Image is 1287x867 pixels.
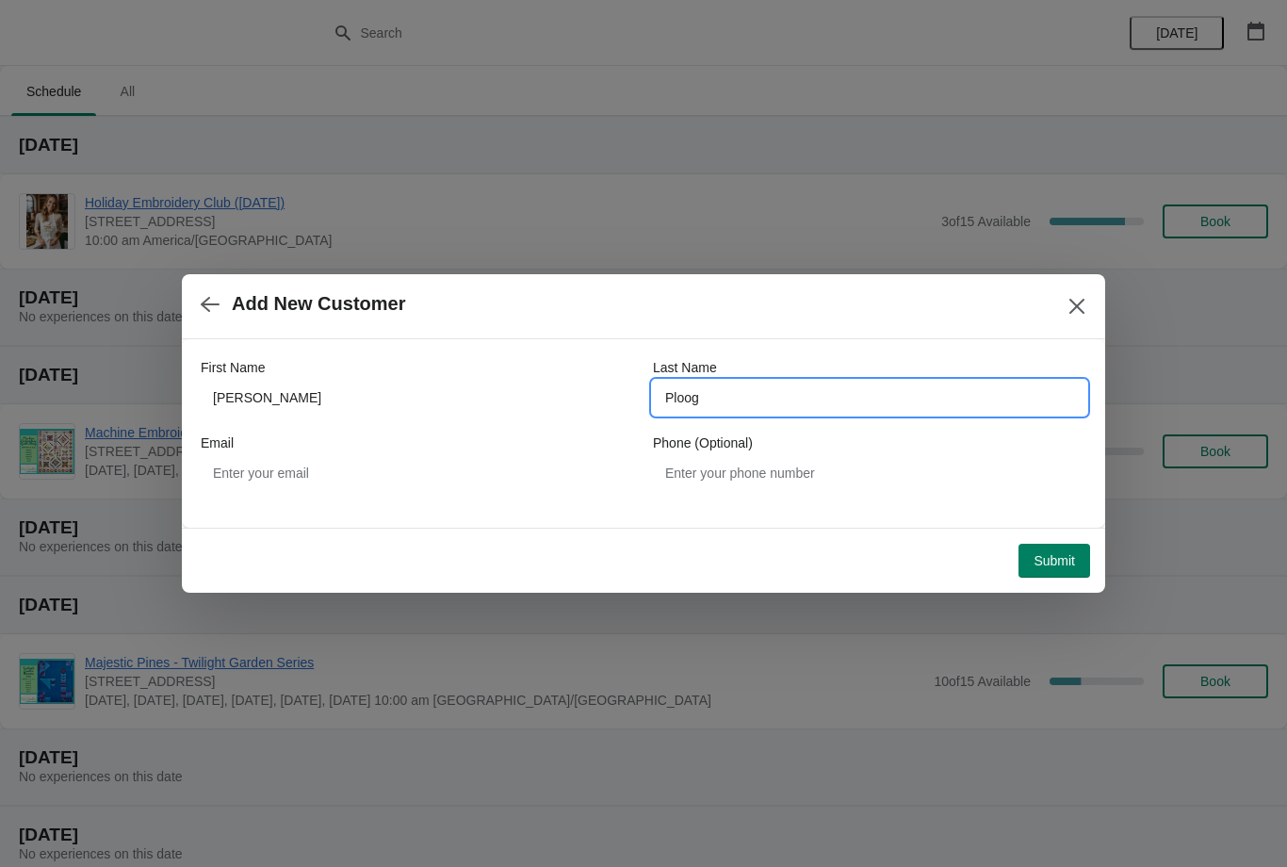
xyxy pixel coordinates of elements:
[1018,544,1090,578] button: Submit
[653,433,753,452] label: Phone (Optional)
[653,381,1086,415] input: Smith
[201,381,634,415] input: John
[201,456,634,490] input: Enter your email
[201,358,265,377] label: First Name
[232,293,405,315] h2: Add New Customer
[201,433,234,452] label: Email
[653,358,717,377] label: Last Name
[653,456,1086,490] input: Enter your phone number
[1034,553,1075,568] span: Submit
[1060,289,1094,323] button: Close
